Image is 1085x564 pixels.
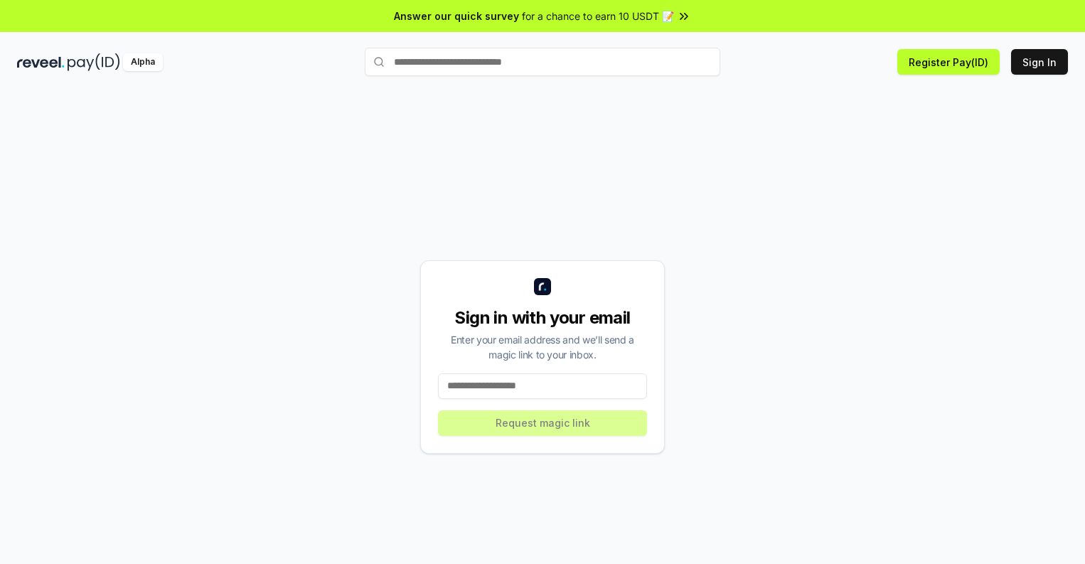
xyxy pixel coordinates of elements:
div: Enter your email address and we’ll send a magic link to your inbox. [438,332,647,362]
span: Answer our quick survey [394,9,519,23]
button: Register Pay(ID) [897,49,1000,75]
div: Alpha [123,53,163,71]
div: Sign in with your email [438,307,647,329]
span: for a chance to earn 10 USDT 📝 [522,9,674,23]
img: pay_id [68,53,120,71]
img: logo_small [534,278,551,295]
img: reveel_dark [17,53,65,71]
button: Sign In [1011,49,1068,75]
